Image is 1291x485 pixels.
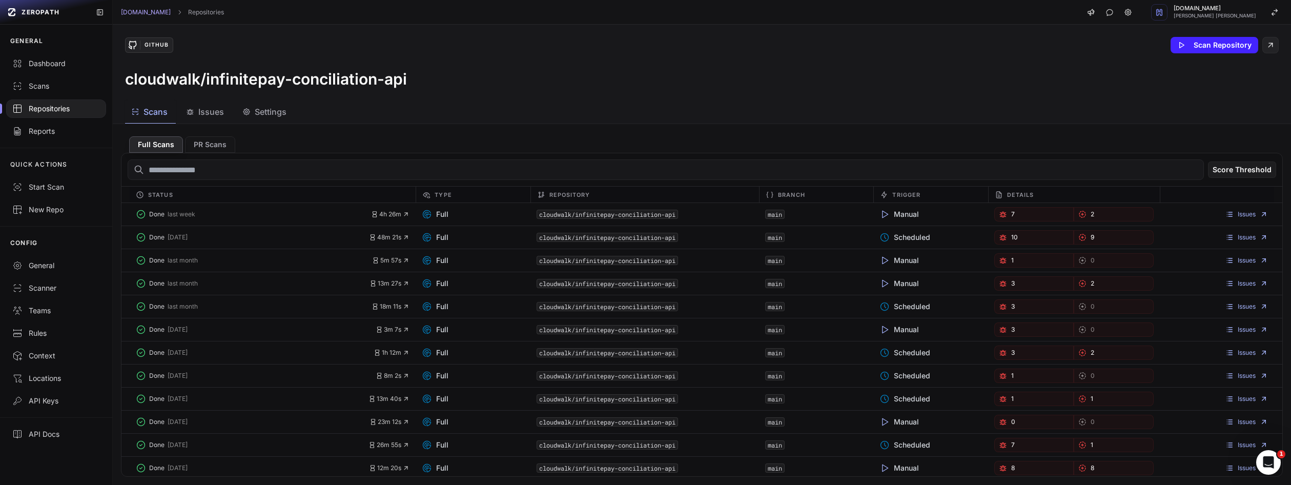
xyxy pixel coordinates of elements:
[1091,302,1095,311] span: 0
[994,415,1074,429] a: 0
[12,81,100,91] div: Scans
[1171,37,1258,53] button: Scan Repository
[994,322,1074,337] button: 3
[537,348,678,357] code: cloudwalk/infinitepay-conciliation-api
[1225,418,1268,426] a: Issues
[12,182,100,192] div: Start Scan
[12,104,100,114] div: Repositories
[537,463,678,473] code: cloudwalk/infinitepay-conciliation-api
[376,372,409,380] button: 8m 2s
[376,326,409,334] button: 3m 7s
[879,463,919,473] span: Manual
[12,260,100,271] div: General
[369,464,409,472] button: 12m 20s
[422,417,448,427] span: Full
[372,302,409,311] button: 18m 11s
[994,438,1074,452] a: 7
[422,463,448,473] span: Full
[537,394,678,403] code: cloudwalk/infinitepay-conciliation-api
[121,387,1282,410] div: Done [DATE] 13m 40s Full cloudwalk/infinitepay-conciliation-api main Scheduled 1 1 Issues
[994,299,1074,314] a: 3
[144,106,168,118] span: Scans
[1011,233,1018,241] span: 10
[422,301,448,312] span: Full
[136,276,370,291] button: Done last month
[1074,299,1153,314] a: 0
[1074,415,1153,429] button: 0
[1074,276,1153,291] button: 2
[422,278,448,289] span: Full
[879,209,919,219] span: Manual
[1074,461,1153,475] button: 8
[136,346,374,360] button: Done [DATE]
[1011,441,1015,449] span: 7
[369,233,409,241] span: 48m 21s
[1091,395,1093,403] span: 1
[768,210,782,218] a: main
[537,233,678,242] code: cloudwalk/infinitepay-conciliation-api
[370,279,409,288] button: 13m 27s
[374,349,409,357] button: 1h 12m
[879,255,919,266] span: Manual
[149,349,165,357] span: Done
[1225,233,1268,241] a: Issues
[1074,438,1153,452] button: 1
[136,253,372,268] button: Done last month
[168,210,195,218] span: last week
[873,187,988,203] div: Trigger
[537,371,678,380] code: cloudwalk/infinitepay-conciliation-api
[1074,253,1153,268] a: 0
[1011,464,1015,472] span: 8
[168,464,188,472] span: [DATE]
[255,106,286,118] span: Settings
[768,256,782,265] a: main
[12,396,100,406] div: API Keys
[371,210,409,218] span: 4h 26m
[879,325,919,335] span: Manual
[994,369,1074,383] a: 1
[1091,233,1094,241] span: 9
[422,209,448,219] span: Full
[768,302,782,311] a: main
[768,279,782,288] a: main
[168,233,188,241] span: [DATE]
[1074,392,1153,406] a: 1
[1091,210,1094,218] span: 2
[149,372,165,380] span: Done
[149,395,165,403] span: Done
[121,341,1282,364] div: Done [DATE] 1h 12m Full cloudwalk/infinitepay-conciliation-api main Scheduled 3 2 Issues
[149,418,165,426] span: Done
[768,233,782,241] a: main
[1074,207,1153,221] button: 2
[768,441,782,449] a: main
[422,440,448,450] span: Full
[168,302,198,311] span: last month
[422,348,448,358] span: Full
[12,283,100,293] div: Scanner
[1091,256,1095,265] span: 0
[879,440,930,450] span: Scheduled
[368,441,409,449] button: 26m 55s
[12,126,100,136] div: Reports
[22,8,59,16] span: ZEROPATH
[1074,322,1153,337] button: 0
[1277,450,1285,458] span: 1
[12,58,100,69] div: Dashboard
[1225,349,1268,357] a: Issues
[168,441,188,449] span: [DATE]
[168,395,188,403] span: [DATE]
[537,302,678,311] code: cloudwalk/infinitepay-conciliation-api
[368,395,409,403] button: 13m 40s
[537,279,678,288] code: cloudwalk/infinitepay-conciliation-api
[537,325,678,334] code: cloudwalk/infinitepay-conciliation-api
[136,230,369,245] button: Done [DATE]
[537,210,678,219] code: cloudwalk/infinitepay-conciliation-api
[1091,464,1094,472] span: 8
